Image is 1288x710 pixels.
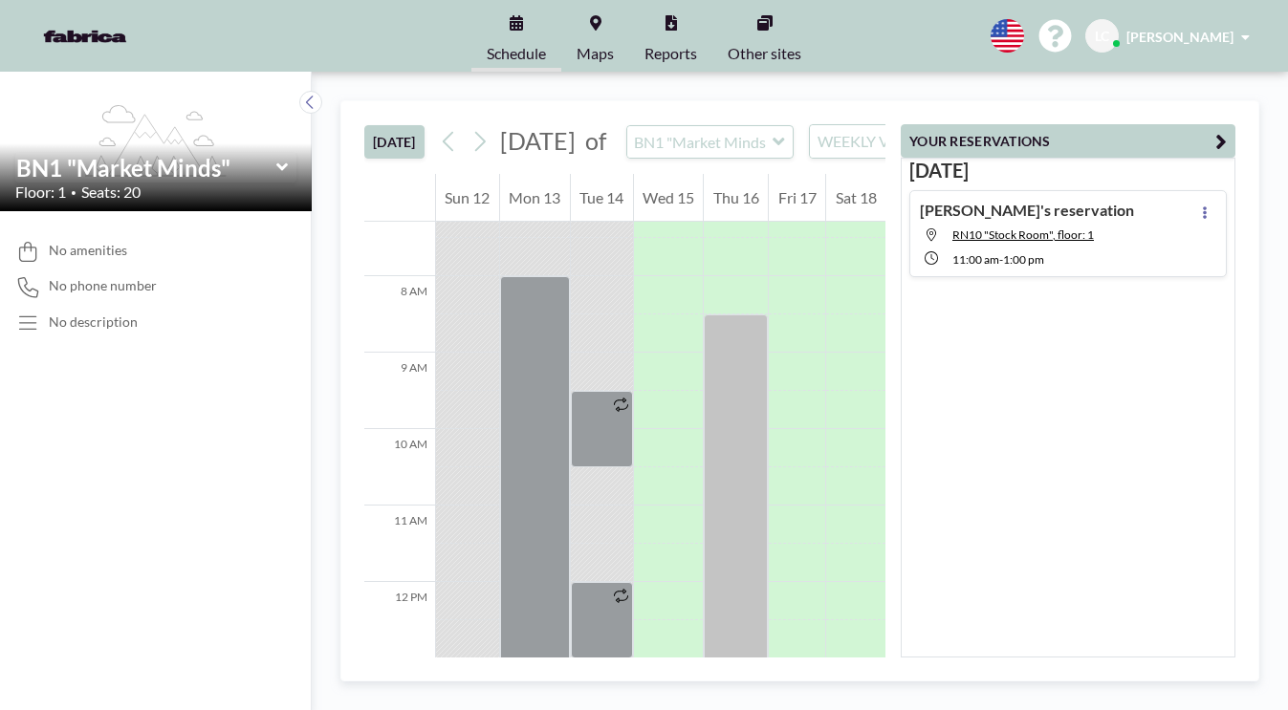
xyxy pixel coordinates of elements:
[952,227,1094,242] span: RN10 "Stock Room", floor: 1
[364,353,435,429] div: 9 AM
[901,124,1235,158] button: YOUR RESERVATIONS
[364,506,435,582] div: 11 AM
[15,183,66,202] span: Floor: 1
[436,174,499,222] div: Sun 12
[728,46,801,61] span: Other sites
[500,126,576,155] span: [DATE]
[49,242,127,259] span: No amenities
[769,174,825,222] div: Fri 17
[999,252,1003,267] span: -
[571,174,633,222] div: Tue 14
[364,200,435,276] div: 7 AM
[1003,252,1044,267] span: 1:00 PM
[364,276,435,353] div: 8 AM
[644,46,697,61] span: Reports
[634,174,704,222] div: Wed 15
[814,129,922,154] span: WEEKLY VIEW
[920,201,1134,220] h4: [PERSON_NAME]'s reservation
[500,174,570,222] div: Mon 13
[71,186,76,199] span: •
[704,174,768,222] div: Thu 16
[364,429,435,506] div: 10 AM
[364,582,435,658] div: 12 PM
[364,125,425,159] button: [DATE]
[585,126,606,156] span: of
[49,313,138,331] div: No description
[31,17,140,55] img: organization-logo
[810,125,975,158] div: Search for option
[487,46,546,61] span: Schedule
[81,183,141,202] span: Seats: 20
[627,126,774,158] input: BN1 "Market Minds"
[1095,28,1109,45] span: LC
[952,252,999,267] span: 11:00 AM
[16,154,276,182] input: BN1 "Market Minds"
[49,277,157,294] span: No phone number
[909,159,1227,183] h3: [DATE]
[826,174,885,222] div: Sat 18
[1126,29,1233,45] span: [PERSON_NAME]
[577,46,614,61] span: Maps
